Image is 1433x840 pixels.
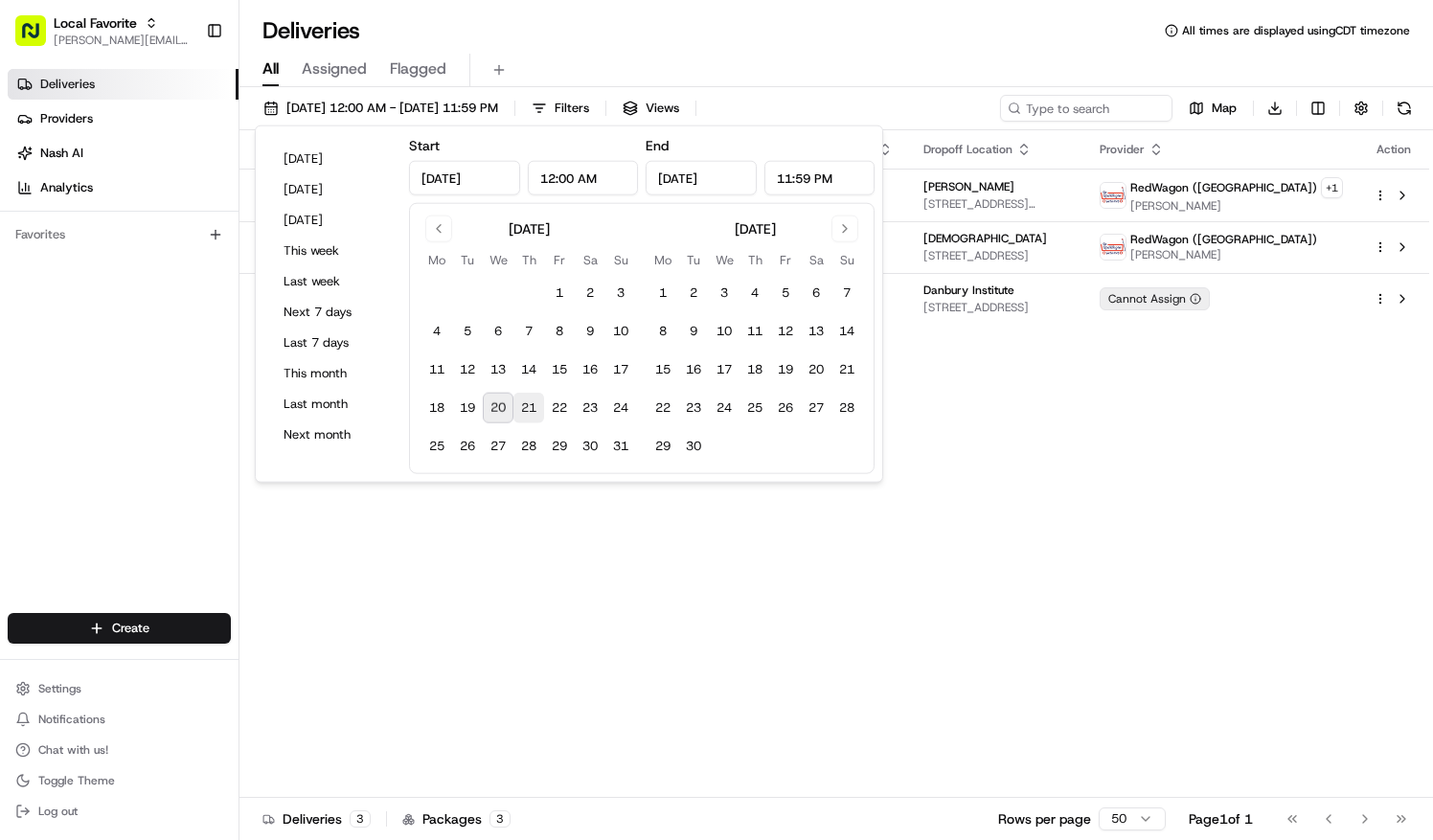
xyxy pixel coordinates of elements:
span: RedWagon ([GEOGRAPHIC_DATA]) [1130,232,1317,247]
p: Rows per page [998,809,1091,829]
span: Analytics [40,179,93,196]
th: Sunday [831,250,862,270]
th: Monday [421,250,452,270]
button: Go to next month [831,216,858,242]
span: [PERSON_NAME] [923,179,1014,194]
button: 26 [452,431,483,462]
span: Flagged [390,57,446,80]
button: 21 [831,354,862,385]
a: Providers [8,103,239,134]
span: Chat with us! [38,742,108,758]
button: 27 [801,393,831,423]
span: [STREET_ADDRESS] [923,300,1069,315]
button: 15 [544,354,575,385]
button: 27 [483,431,513,462]
button: 11 [739,316,770,347]
span: [PERSON_NAME] [1130,198,1343,214]
button: 16 [575,354,605,385]
span: [STREET_ADDRESS] [923,248,1069,263]
div: 3 [489,810,511,828]
button: 29 [544,431,575,462]
button: Local Favorite [54,13,137,33]
span: Dropoff Location [923,142,1012,157]
span: All [262,57,279,80]
span: Views [646,100,679,117]
button: [DATE] [275,207,390,234]
a: Analytics [8,172,239,203]
div: Action [1374,142,1414,157]
button: 2 [575,278,605,308]
button: 6 [483,316,513,347]
label: End [646,137,669,154]
button: Filters [523,95,598,122]
span: Log out [38,804,78,819]
input: Type to search [1000,95,1172,122]
button: 17 [709,354,739,385]
button: 3 [709,278,739,308]
div: Packages [402,809,511,829]
span: Toggle Theme [38,773,115,788]
span: Providers [40,110,93,127]
span: Create [112,620,149,637]
input: Time [764,161,876,195]
span: Deliveries [40,76,95,93]
div: Cannot Assign [1100,287,1210,310]
th: Wednesday [483,250,513,270]
th: Saturday [801,250,831,270]
span: Provider [1100,142,1145,157]
button: Log out [8,798,231,825]
button: 17 [605,354,636,385]
button: Views [614,95,688,122]
button: 22 [648,393,678,423]
button: Settings [8,675,231,702]
button: 4 [421,316,452,347]
button: 24 [709,393,739,423]
button: 13 [483,354,513,385]
button: Last week [275,268,390,295]
button: 5 [770,278,801,308]
button: Last month [275,391,390,418]
button: Chat with us! [8,737,231,763]
button: 23 [575,393,605,423]
button: [DATE] [275,146,390,172]
button: 20 [801,354,831,385]
button: 15 [648,354,678,385]
span: [DATE] 12:00 AM - [DATE] 11:59 PM [286,100,498,117]
button: 26 [770,393,801,423]
input: Date [409,161,520,195]
th: Sunday [605,250,636,270]
a: Deliveries [8,69,239,100]
span: [PERSON_NAME][EMAIL_ADDRESS][PERSON_NAME][DOMAIN_NAME] [54,33,191,48]
button: 1 [544,278,575,308]
button: Next month [275,421,390,448]
button: 7 [513,316,544,347]
button: [DATE] 12:00 AM - [DATE] 11:59 PM [255,95,507,122]
button: 30 [575,431,605,462]
button: 29 [648,431,678,462]
button: 25 [421,431,452,462]
button: Create [8,613,231,644]
button: 18 [421,393,452,423]
span: Nash AI [40,145,83,162]
h1: Deliveries [262,15,360,46]
div: [DATE] [735,219,776,238]
button: 31 [605,431,636,462]
a: Nash AI [8,138,239,169]
span: Filters [555,100,589,117]
button: 20 [483,393,513,423]
button: Map [1180,95,1245,122]
img: time_to_eat_nevada_logo [1101,183,1126,208]
button: 25 [739,393,770,423]
button: 19 [770,354,801,385]
span: Danbury Institute [923,283,1014,298]
button: 28 [513,431,544,462]
button: +1 [1321,177,1343,198]
button: 2 [678,278,709,308]
th: Thursday [513,250,544,270]
button: Go to previous month [425,216,452,242]
div: [DATE] [509,219,550,238]
button: Last 7 days [275,329,390,356]
span: [STREET_ADDRESS][PERSON_NAME] [923,196,1069,212]
span: [PERSON_NAME] [1130,247,1317,262]
button: 19 [452,393,483,423]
